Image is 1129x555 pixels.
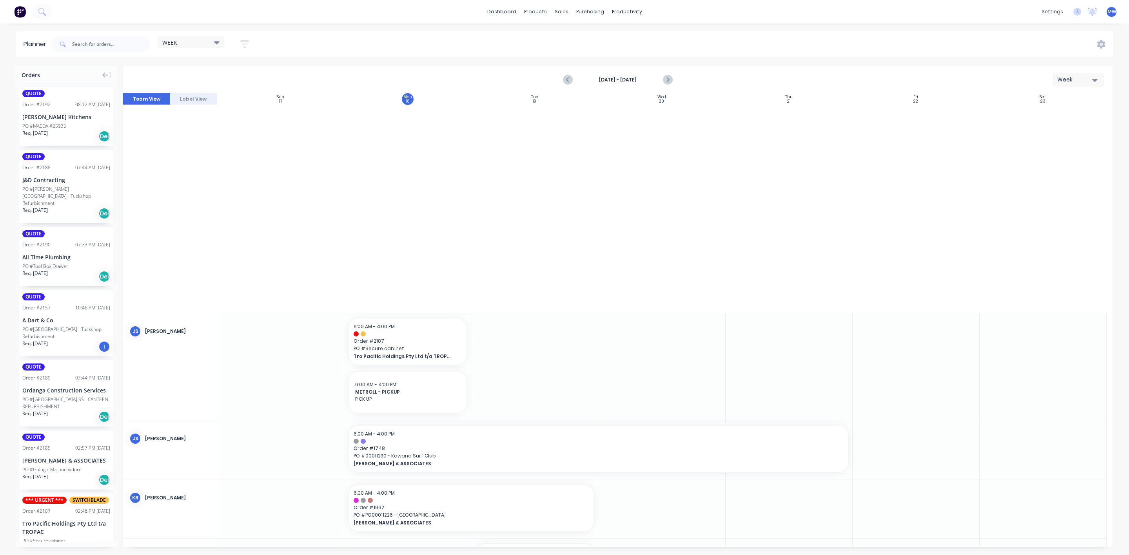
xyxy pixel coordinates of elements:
div: PO #[GEOGRAPHIC_DATA] SS - CANTEEN REFURBISHMENT [22,396,110,410]
div: settings [1038,6,1067,18]
div: Ordanga Construction Services [22,386,110,394]
div: [PERSON_NAME] [145,494,211,501]
button: Label View [170,93,217,105]
span: QUOTE [22,363,45,371]
div: J&D Contracting [22,176,110,184]
button: Team View [123,93,170,105]
div: 02:57 PM [DATE] [75,445,110,452]
div: Del [98,208,110,219]
div: [PERSON_NAME] & ASSOCIATES [22,456,110,465]
span: Req. [DATE] [22,270,48,277]
div: JS [129,325,141,337]
span: METROLL - PICKUP [355,389,460,396]
div: 17 [279,99,282,103]
div: products [520,6,551,18]
span: Req. [DATE] [22,207,48,214]
span: Tro Pacific Holdings Pty Ltd t/a TROPAC [354,353,451,360]
div: sales [551,6,572,18]
div: Week [1057,76,1093,84]
div: Del [98,411,110,423]
span: SWITCHBLADE [69,497,109,504]
div: 07:44 AM [DATE] [75,164,110,171]
div: [PERSON_NAME] [145,435,211,442]
span: Req. [DATE] [22,410,48,417]
div: A Dart & Co [22,316,110,324]
div: Mon [403,95,412,99]
div: Tue [531,95,538,99]
div: Del [98,474,110,486]
div: Planner [24,40,50,49]
span: PO # PO00011226 - [GEOGRAPHIC_DATA] [354,512,589,519]
span: QUOTE [22,293,45,300]
span: MW [1107,8,1116,15]
div: Del [98,271,110,282]
div: Sun [277,95,284,99]
div: JS [129,433,141,445]
div: 20 [659,99,664,103]
div: PO #[GEOGRAPHIC_DATA] - Tuckshop Refurbishment [22,326,110,340]
div: 21 [787,99,791,103]
span: Orders [22,71,40,79]
span: PICK UP [355,396,460,403]
div: Thu [785,95,793,99]
div: KB [129,492,141,504]
div: 23 [1040,99,1046,103]
div: Order # 2188 [22,164,51,171]
span: Order # 2187 [354,338,462,345]
div: Order # 2190 [22,241,51,248]
span: [PERSON_NAME] & ASSOCIATES [354,460,794,467]
div: 19 [533,99,536,103]
div: Del [98,130,110,142]
span: Req. [DATE] [22,473,48,480]
div: productivity [608,6,646,18]
span: PO # Secure cabinet [354,345,462,352]
div: 02:46 PM [DATE] [75,508,110,515]
span: 6:00 AM - 4:00 PM [354,490,395,496]
span: QUOTE [22,90,45,97]
div: 10:46 AM [DATE] [75,304,110,311]
strong: [DATE] - [DATE] [579,76,657,83]
div: Wed [657,95,666,99]
div: PO #MAEDA #25935 [22,123,66,130]
span: Req. [DATE] [22,130,48,137]
div: Sat [1040,95,1046,99]
div: Order # 2189 [22,374,51,381]
span: Order # 1748 [354,445,843,452]
div: PO #Secure cabinet [22,537,65,544]
button: Week [1053,73,1104,87]
div: Tro Pacific Holdings Pty Ltd t/a TROPAC [22,519,110,536]
div: Order # 2187 [22,508,51,515]
div: PO #[PERSON_NAME][GEOGRAPHIC_DATA] - Tuckshop Refurbishment [22,186,110,207]
span: PO # 00011230 - Kawana Surf Club [354,452,843,459]
span: 6:00 AM - 4:00 PM [354,323,395,330]
span: [PERSON_NAME] & ASSOCIATES [354,519,565,526]
div: PO #Tool Box Drawer [22,263,68,270]
div: All Time Plumbing [22,253,110,261]
span: QUOTE [22,153,45,160]
span: 6:00 AM - 4:00 PM [355,381,396,388]
span: 6:00 AM - 4:00 PM [354,430,395,437]
div: 03:44 PM [DATE] [75,374,110,381]
div: 22 [913,99,918,103]
div: Order # 2185 [22,445,51,452]
div: Order # 2192 [22,101,51,108]
div: 18 [406,99,409,103]
div: Fri [913,95,918,99]
img: Factory [14,6,26,18]
div: I [98,341,110,353]
span: QUOTE [22,230,45,237]
div: PO #Gologic Maroochydore [22,466,82,473]
div: purchasing [572,6,608,18]
div: 07:33 AM [DATE] [75,241,110,248]
a: dashboard [483,6,520,18]
span: Order # 1962 [354,504,589,511]
div: Order # 2157 [22,304,51,311]
input: Search for orders... [72,36,150,52]
span: WEEK [162,38,177,47]
span: Req. [DATE] [22,340,48,347]
div: [PERSON_NAME] [145,328,211,335]
div: [PERSON_NAME] Kitchens [22,113,110,121]
span: QUOTE [22,434,45,441]
div: 08:12 AM [DATE] [75,101,110,108]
